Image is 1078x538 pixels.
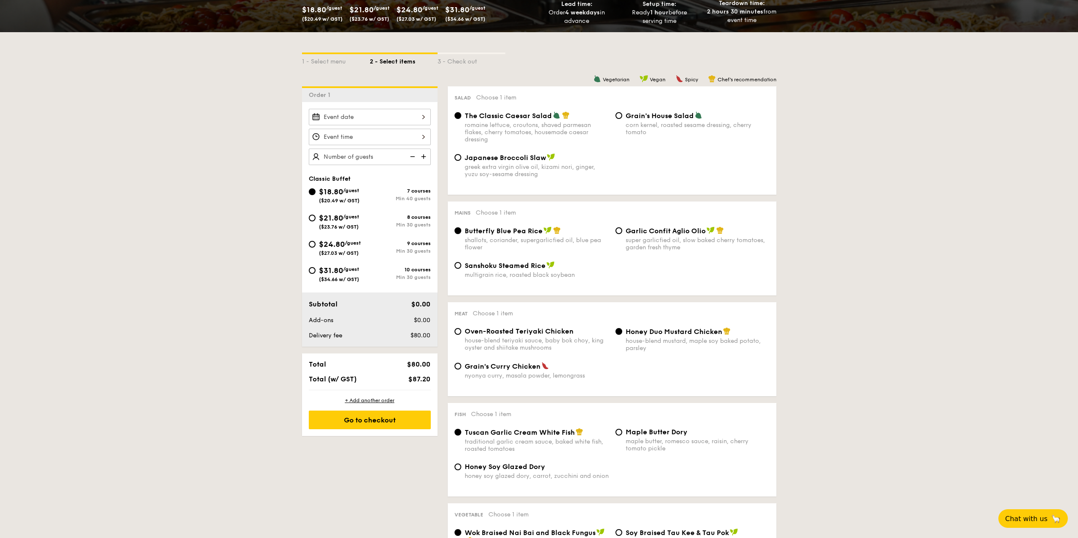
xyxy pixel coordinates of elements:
input: Honey Soy Glazed Doryhoney soy glazed dory, carrot, zucchini and onion [454,464,461,470]
img: icon-chef-hat.a58ddaea.svg [553,226,561,234]
div: 3 - Check out [438,54,505,66]
span: $18.80 [319,187,343,196]
span: $87.20 [408,375,430,383]
span: Maple Butter Dory [626,428,687,436]
img: icon-chef-hat.a58ddaea.svg [716,226,724,234]
div: 8 courses [370,214,431,220]
input: $21.80/guest($23.76 w/ GST)8 coursesMin 30 guests [309,215,316,221]
div: Min 40 guests [370,196,431,201]
span: Total [309,360,326,368]
div: traditional garlic cream sauce, baked white fish, roasted tomatoes [465,438,609,452]
span: Vegetable [454,512,483,518]
span: Honey Soy Glazed Dory [465,463,545,471]
input: Maple Butter Dorymaple butter, romesco sauce, raisin, cherry tomato pickle [615,429,622,436]
img: icon-vegetarian.fe4039eb.svg [695,111,702,119]
span: Setup time: [643,0,676,8]
span: Chat with us [1005,515,1048,523]
span: Choose 1 item [473,310,513,317]
div: house-blend mustard, maple soy baked potato, parsley [626,337,770,352]
div: greek extra virgin olive oil, kizami nori, ginger, yuzu soy-sesame dressing [465,163,609,178]
span: Wok Braised Nai Bai and Black Fungus [465,529,596,537]
span: /guest [343,214,359,220]
div: super garlicfied oil, slow baked cherry tomatoes, garden fresh thyme [626,237,770,251]
input: ⁠Soy Braised Tau Kee & Tau Pokcamellia mushroom, star anise, [PERSON_NAME] [615,529,622,536]
img: icon-chef-hat.a58ddaea.svg [562,111,570,119]
div: 9 courses [370,240,431,246]
div: Min 30 guests [370,222,431,228]
span: Salad [454,95,471,101]
div: Min 30 guests [370,274,431,280]
span: ($34.66 w/ GST) [319,276,359,282]
span: /guest [374,5,390,11]
strong: 1 hour [650,9,668,16]
span: /guest [422,5,438,11]
input: Grain's Curry Chickennyonya curry, masala powder, lemongrass [454,363,461,370]
input: Honey Duo Mustard Chickenhouse-blend mustard, maple soy baked potato, parsley [615,328,622,335]
div: 7 courses [370,188,431,194]
span: Butterfly Blue Pea Rice [465,227,543,235]
span: /guest [345,240,361,246]
span: Vegan [650,77,665,83]
span: ($23.76 w/ GST) [319,224,359,230]
span: Tuscan Garlic Cream White Fish [465,428,575,436]
span: Oven-Roasted Teriyaki Chicken [465,327,574,335]
span: $80.00 [407,360,430,368]
span: $31.80 [319,266,343,275]
span: $31.80 [445,5,469,14]
span: Meat [454,311,468,317]
span: $24.80 [396,5,422,14]
span: 🦙 [1051,514,1061,524]
span: ($27.03 w/ GST) [396,16,436,22]
span: $18.80 [302,5,326,14]
span: ($20.49 w/ GST) [319,198,360,204]
img: icon-spicy.37a8142b.svg [541,362,549,370]
div: 1 - Select menu [302,54,370,66]
span: Classic Buffet [309,175,351,182]
input: Tuscan Garlic Cream White Fishtraditional garlic cream sauce, baked white fish, roasted tomatoes [454,429,461,436]
div: Order in advance [539,8,615,25]
img: icon-vegetarian.fe4039eb.svg [593,75,601,83]
img: icon-vegan.f8ff3823.svg [730,528,738,536]
div: 2 - Select items [370,54,438,66]
span: Subtotal [309,300,338,308]
img: icon-spicy.37a8142b.svg [676,75,683,83]
span: Order 1 [309,91,334,99]
input: Sanshoku Steamed Ricemultigrain rice, roasted black soybean [454,262,461,269]
span: Choose 1 item [488,511,529,518]
img: icon-chef-hat.a58ddaea.svg [723,327,731,335]
strong: 2 hours 30 minutes [707,8,763,15]
input: Oven-Roasted Teriyaki Chickenhouse-blend teriyaki sauce, baby bok choy, king oyster and shiitake ... [454,328,461,335]
div: from event time [704,8,780,25]
span: /guest [343,188,359,193]
span: $0.00 [414,317,430,324]
span: Grain's House Salad [626,112,694,120]
input: $31.80/guest($34.66 w/ GST)10 coursesMin 30 guests [309,267,316,274]
input: Japanese Broccoli Slawgreek extra virgin olive oil, kizami nori, ginger, yuzu soy-sesame dressing [454,154,461,161]
span: Honey Duo Mustard Chicken [626,328,722,336]
span: The Classic Caesar Salad [465,112,552,120]
div: romaine lettuce, croutons, shaved parmesan flakes, cherry tomatoes, housemade caesar dressing [465,121,609,143]
span: Vegetarian [603,77,629,83]
div: maple butter, romesco sauce, raisin, cherry tomato pickle [626,438,770,452]
input: $18.80/guest($20.49 w/ GST)7 coursesMin 40 guests [309,188,316,195]
div: shallots, coriander, supergarlicfied oil, blue pea flower [465,237,609,251]
img: icon-chef-hat.a58ddaea.svg [576,428,583,436]
div: honey soy glazed dory, carrot, zucchini and onion [465,472,609,480]
input: Butterfly Blue Pea Riceshallots, coriander, supergarlicfied oil, blue pea flower [454,227,461,234]
div: Ready before serving time [621,8,697,25]
span: Choose 1 item [476,94,516,101]
input: Grain's House Saladcorn kernel, roasted sesame dressing, cherry tomato [615,112,622,119]
div: nyonya curry, masala powder, lemongrass [465,372,609,379]
span: /guest [343,266,359,272]
div: + Add another order [309,397,431,404]
input: Event time [309,129,431,145]
img: icon-vegan.f8ff3823.svg [707,226,715,234]
input: Event date [309,109,431,125]
span: $80.00 [410,332,430,339]
input: $24.80/guest($27.03 w/ GST)9 coursesMin 30 guests [309,241,316,248]
span: Fish [454,411,466,417]
span: Garlic Confit Aglio Olio [626,227,706,235]
span: $24.80 [319,240,345,249]
span: Lead time: [561,0,593,8]
span: $21.80 [319,213,343,223]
